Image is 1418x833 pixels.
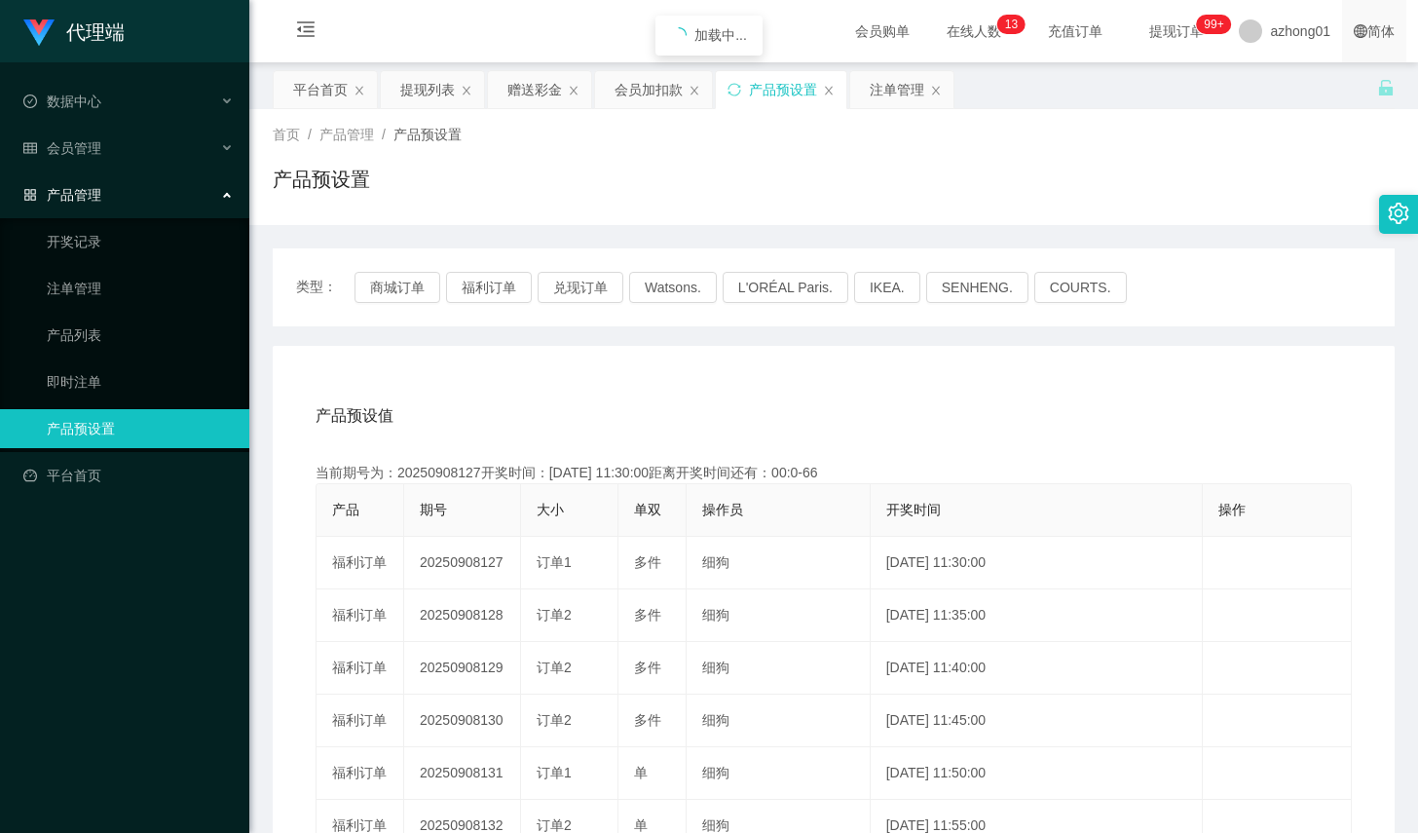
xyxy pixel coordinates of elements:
[23,140,101,156] span: 会员管理
[634,660,661,675] span: 多件
[317,695,404,747] td: 福利订单
[317,747,404,800] td: 福利订单
[1139,24,1213,38] span: 提现订单
[538,272,623,303] button: 兑现订单
[47,222,234,261] a: 开奖记录
[308,127,312,142] span: /
[871,589,1203,642] td: [DATE] 11:35:00
[930,85,942,96] i: 图标: close
[393,127,462,142] span: 产品预设置
[461,85,472,96] i: 图标: close
[871,695,1203,747] td: [DATE] 11:45:00
[871,747,1203,800] td: [DATE] 11:50:00
[634,554,661,570] span: 多件
[537,660,572,675] span: 订单2
[702,502,743,517] span: 操作员
[319,127,374,142] span: 产品管理
[937,24,1011,38] span: 在线人数
[634,817,648,833] span: 单
[47,316,234,355] a: 产品列表
[317,537,404,589] td: 福利订单
[926,272,1028,303] button: SENHENG.
[382,127,386,142] span: /
[1196,15,1231,34] sup: 1110
[420,502,447,517] span: 期号
[634,502,661,517] span: 单双
[404,747,521,800] td: 20250908131
[687,589,871,642] td: 细狗
[723,272,848,303] button: L'ORÉAL Paris.
[317,589,404,642] td: 福利订单
[1005,15,1012,34] p: 1
[1377,79,1395,96] i: 图标: unlock
[446,272,532,303] button: 福利订单
[728,83,741,96] i: 图标: sync
[332,502,359,517] span: 产品
[687,747,871,800] td: 细狗
[537,712,572,728] span: 订单2
[404,589,521,642] td: 20250908128
[634,765,648,780] span: 单
[47,269,234,308] a: 注单管理
[687,642,871,695] td: 细狗
[404,642,521,695] td: 20250908129
[273,165,370,194] h1: 产品预设置
[296,272,354,303] span: 类型：
[354,85,365,96] i: 图标: close
[23,187,101,203] span: 产品管理
[615,71,683,108] div: 会员加扣款
[316,404,393,428] span: 产品预设值
[47,409,234,448] a: 产品预设置
[537,554,572,570] span: 订单1
[537,765,572,780] span: 订单1
[687,695,871,747] td: 细狗
[870,71,924,108] div: 注单管理
[871,537,1203,589] td: [DATE] 11:30:00
[23,23,125,39] a: 代理端
[273,1,339,63] i: 图标: menu-fold
[23,95,37,108] i: 图标: check-circle-o
[1354,24,1367,38] i: 图标: global
[66,1,125,63] h1: 代理端
[997,15,1026,34] sup: 13
[634,712,661,728] span: 多件
[23,19,55,47] img: logo.9652507e.png
[537,607,572,623] span: 订单2
[1038,24,1112,38] span: 充值订单
[404,537,521,589] td: 20250908127
[1034,272,1127,303] button: COURTS.
[537,502,564,517] span: 大小
[23,94,101,109] span: 数据中心
[354,272,440,303] button: 商城订单
[689,85,700,96] i: 图标: close
[23,188,37,202] i: 图标: appstore-o
[823,85,835,96] i: 图标: close
[23,141,37,155] i: 图标: table
[23,456,234,495] a: 图标: dashboard平台首页
[749,71,817,108] div: 产品预设置
[871,642,1203,695] td: [DATE] 11:40:00
[507,71,562,108] div: 赠送彩金
[629,272,717,303] button: Watsons.
[568,85,579,96] i: 图标: close
[1218,502,1246,517] span: 操作
[1011,15,1018,34] p: 3
[404,695,521,747] td: 20250908130
[400,71,455,108] div: 提现列表
[537,817,572,833] span: 订单2
[293,71,348,108] div: 平台首页
[687,537,871,589] td: 细狗
[316,463,1352,483] div: 当前期号为：20250908127开奖时间：[DATE] 11:30:00距离开奖时间还有：00:0-66
[854,272,920,303] button: IKEA.
[1388,203,1409,224] i: 图标: setting
[634,607,661,623] span: 多件
[47,362,234,401] a: 即时注单
[317,642,404,695] td: 福利订单
[273,127,300,142] span: 首页
[671,27,687,43] i: icon: loading
[886,502,941,517] span: 开奖时间
[694,27,747,43] span: 加载中...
